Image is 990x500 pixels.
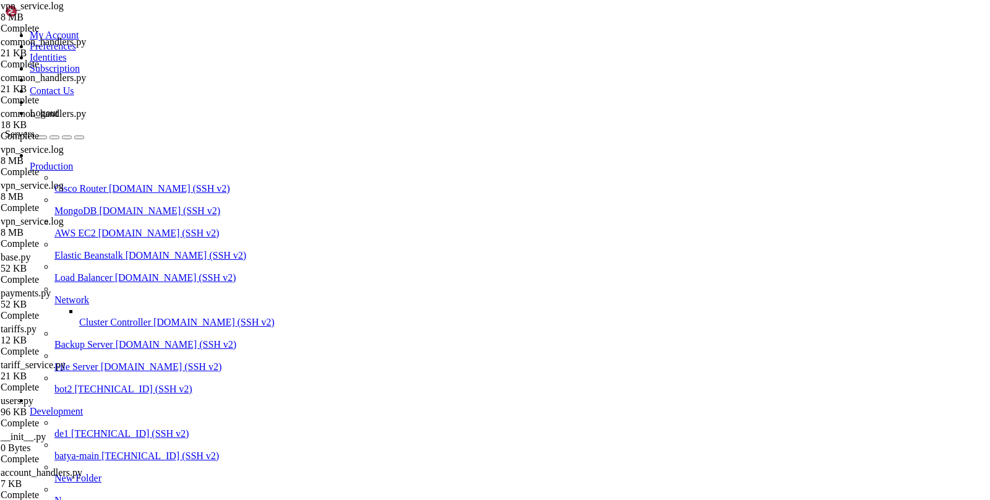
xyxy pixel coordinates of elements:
x-row: adding: batya_vpn_bot/batya_logger_backend/venv/lib64/python3.12/site-packages/pydantic/__pycache... [5,231,830,242]
x-row: adding: batya_vpn_bot/batya_logger_backend/venv/lib64/python3.12/site-packages/pydantic/functiona... [5,252,830,262]
x-row: adding: batya_vpn_bot/batya_logger_backend/venv/lib64/python3.12/site-packages/pydantic/__pycache... [5,190,830,200]
div: Complete [1,202,124,213]
span: account_handlers.py [1,467,124,489]
x-row: adding: batya_vpn_bot/batya_logger_backend/venv/lib64/python3.12/site-packages/pydantic/__pycache... [5,200,830,211]
span: __init__.py [1,431,46,442]
span: tariff_service.py [1,360,66,370]
div: 21 KB [1,84,124,95]
x-row: adding: batya_vpn_bot/batya_logger_backend/venv/lib64/python3.12/site-packages/pydantic/__pycache... [5,15,830,26]
x-row: adding: batya_vpn_bot/batya_logger_backend/venv/lib64/python3.12/site-packages/wtforms/ (stored 0%) [5,262,830,273]
div: 12 KB [1,335,124,346]
x-row: adding: batya_vpn_bot/batya_logger_backend/venv/lib64/python3.12/site-packages/pydantic/__pycache... [5,67,830,77]
x-row: adding: batya_vpn_bot/batya_logger_backend/venv/lib64/python3.12/site-packages/wtforms/csrf/__ini... [5,314,830,324]
span: tariffs.py [1,324,37,334]
x-row: adding: batya_vpn_bot/batya_logger_backend/venv/lib64/python3.12/site-packages/pydantic/__pycache... [5,241,830,252]
div: 52 KB [1,263,124,274]
x-row: adding: batya_vpn_bot/batya_logger_backend/venv/lib64/python3.12/site-packages/wtforms/csrf/__pyc... [5,334,830,345]
span: vpn_service.log [1,144,64,155]
x-row: adding: batya_vpn_bot/batya_logger_backend/venv/lib64/python3.12/site-packages/pydantic/__pycache... [5,129,830,139]
x-row: adding: batya_vpn_bot/batya_logger_backend/venv/lib64/python3.12/site-packages/pydantic/__pycache... [5,159,830,170]
x-row: adding: batya_vpn_bot/batya_logger_backend/venv/lib64/python3.12/site-packages/pydantic/__pycache... [5,108,830,118]
x-row: adding: batya_vpn_bot/batya_logger_backend/venv/lib64/python3.12/site-packages/wtforms/csrf/__pyc... [5,355,830,365]
span: vpn_service.log [1,180,64,191]
span: common_handlers.py [1,37,86,47]
span: common_handlers.py [1,108,124,131]
span: base.py [1,252,30,262]
x-row: adding: batya_vpn_bot/batya_logger_backend/venv/lib64/python3.12/site-packages/pydantic/__pycache... [5,77,830,87]
span: __init__.py [1,431,124,454]
x-row: adding: batya_vpn_bot/batya_logger_backend/venv/lib64/python3.12/site-packages/pydantic/__pycache... [5,118,830,129]
div: Complete [1,95,124,106]
div: 8 MB [1,227,124,238]
x-row: adding: batya_vpn_bot/batya_logger_backend/venv/lib64/python3.12/site-packages/wtforms/locale/ (s... [5,376,830,386]
div: 8 MB [1,155,124,166]
div: Complete [1,418,124,429]
div: Complete [1,59,124,70]
div: Complete [1,346,124,357]
span: tariff_service.py [1,360,124,382]
x-row: adding: batya_vpn_bot/batya_logger_backend/venv/lib64/python3.12/site-packages/pydantic/__pycache... [5,46,830,57]
x-row: adding: batya_vpn_bot/batya_logger_backend/venv/lib64/python3.12/site-packages/pydantic/__pycache... [5,56,830,67]
span: vpn_service.log [1,180,124,202]
x-row: adding: batya_vpn_bot/batya_logger_backend/venv/lib64/python3.12/site-packages/pydantic/__pycache... [5,211,830,222]
div: 21 KB [1,48,124,59]
div: 8 MB [1,12,124,23]
x-row: adding: batya_vpn_bot/batya_logger_backend/venv/lib64/python3.12/site-packages/pydantic/__pycache... [5,5,830,15]
span: payments.py [1,288,51,298]
x-row: adding: batya_vpn_bot/batya_logger_backend/venv/lib64/python3.12/site-packages/wtforms/locale/ar/... [5,386,830,396]
div: Complete [1,382,124,393]
x-row: adding: batya_vpn_bot/batya_logger_backend/venv/lib64/python3.12/site-packages/pydantic/__pycache... [5,149,830,160]
x-row: adding: batya_vpn_bot/batya_logger_backend/venv/lib64/python3.12/site-packages/pydantic/__pycache... [5,36,830,46]
span: vpn_service.log [1,1,124,23]
span: common_handlers.py [1,72,86,83]
div: Complete [1,238,124,249]
span: common_handlers.py [1,72,124,95]
x-row: adding: batya_vpn_bot/batya_logger_backend/venv/lib64/python3.12/site-packages/wtforms/csrf/__pyc... [5,345,830,355]
x-row: adding: batya_vpn_bot/batya_logger_backend/venv/lib64/python3.12/site-packages/wtforms/locale/ar/... [5,406,830,416]
div: 96 KB [1,407,124,418]
span: vpn_service.log [1,216,64,226]
span: payments.py [1,288,124,310]
div: 0 Bytes [1,442,124,454]
x-row: adding: batya_vpn_bot/batya_logger_backend/venv/lib64/python3.12/site-packages/wtforms/csrf/__pyc... [5,324,830,334]
x-row: adding: batya_vpn_bot/batya_logger_backend/venv/lib64/python3.12/site-packages/pydantic/__pycache... [5,139,830,149]
div: Complete [1,166,124,178]
div: 7 KB [1,478,124,489]
span: tariffs.py [1,324,124,346]
span: account_handlers.py [1,467,82,478]
span: users.py [1,395,33,406]
div: 8 MB [1,191,124,202]
x-row: adding: batya_vpn_bot/batya_logger_backend/venv/lib64/python3.12/site-packages/wtforms/csrf/core.... [5,303,830,314]
div: 21 KB [1,371,124,382]
div: Complete [1,274,124,285]
span: vpn_service.log [1,144,124,166]
x-row: adding: batya_vpn_bot/batya_logger_backend/venv/lib64/python3.12/site-packages/pydantic/__pycache... [5,25,830,36]
x-row: adding: batya_vpn_bot/batya_logger_backend/venv/lib64/python3.12/site-packages/wtforms/csrf/sessi... [5,293,830,304]
x-row: adding: batya_vpn_bot/batya_logger_backend/venv/lib64/python3.12/site-packages/wtforms/i18n.py (d... [5,272,830,283]
div: Complete [1,310,124,321]
span: users.py [1,395,124,418]
div: Complete [1,23,124,34]
x-row: adding: batya_vpn_bot/batya_logger_backend/venv/lib64/python3.12/site-packages/pydantic/__pycache... [5,87,830,98]
span: vpn_service.log [1,216,124,238]
span: vpn_service.log [1,1,64,11]
x-row: adding: batya_vpn_bot/batya_logger_backend/venv/lib64/python3.12/site-packages/wtforms/locale/ar/... [5,396,830,407]
span: base.py [1,252,124,274]
x-row: adding: batya_vpn_bot/batya_logger_backend/venv/lib64/python3.12/site-packages/pydantic/__pycache... [5,98,830,108]
span: common_handlers.py [1,37,124,59]
x-row: adding: batya_vpn_bot/batya_logger_backend/venv/lib64/python3.12/site-packages/pydantic/__pycache... [5,170,830,180]
x-row: adding: batya_vpn_bot/batya_logger_backend/venv/lib64/python3.12/site-packages/wtforms/csrf/ (sto... [5,283,830,293]
x-row: adding: batya_vpn_bot/batya_logger_backend/venv/lib64/python3.12/site-packages/wtforms/validators... [5,365,830,376]
div: Complete [1,131,124,142]
div: 52 KB [1,299,124,310]
span: common_handlers.py [1,108,86,119]
x-row: adding: batya_vpn_bot/batya_logger_backend/venv/lib64/python3.12/site-packages/pydantic/__pycache... [5,221,830,231]
x-row: adding: batya_vpn_bot/batya_logger_backend/venv/lib64/python3.12/site-packages/pydantic/__pycache... [5,180,830,191]
div: Complete [1,454,124,465]
div: 18 KB [1,119,124,131]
